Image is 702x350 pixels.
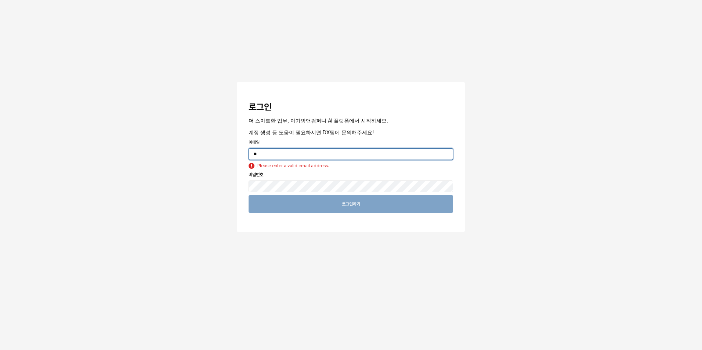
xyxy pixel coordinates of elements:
p: 로그인하기 [342,201,360,207]
p: 계정 생성 등 도움이 필요하시면 DX팀에 문의해주세요! [249,128,453,136]
p: 이메일 [249,139,453,146]
div: Please enter a valid email address. [257,163,329,169]
button: 로그인하기 [249,195,453,213]
h3: 로그인 [249,102,453,112]
p: 더 스마트한 업무, 아가방앤컴퍼니 AI 플랫폼에서 시작하세요. [249,117,453,124]
p: 비밀번호 [249,171,453,178]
